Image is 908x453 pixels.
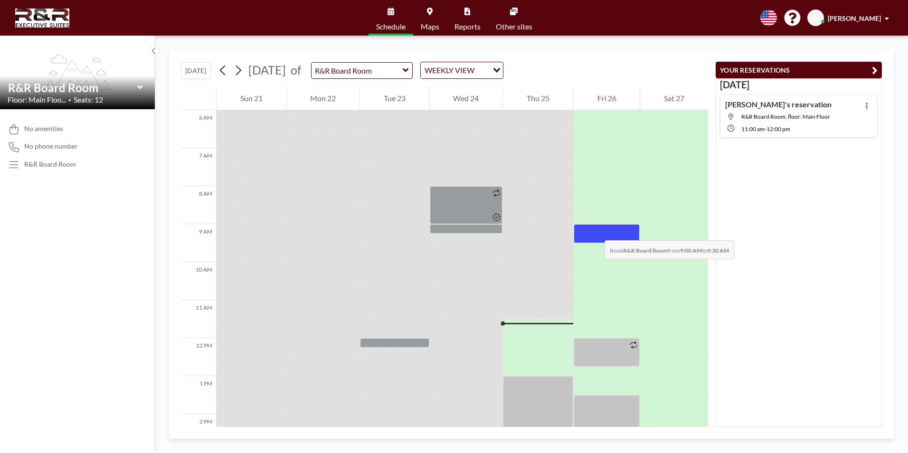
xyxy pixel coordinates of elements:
span: Book from to [605,240,734,259]
div: 9 AM [181,224,216,262]
span: • [68,97,71,103]
div: 11 AM [181,300,216,338]
p: R&R Board Room [24,160,76,169]
span: TL [812,14,819,22]
input: Search for option [477,64,487,76]
span: [PERSON_NAME] [828,14,881,22]
button: YOUR RESERVATIONS [716,62,882,78]
img: organization-logo [15,9,69,28]
span: R&R Board Room, floor: Main Floor [741,113,830,120]
div: 12 PM [181,338,216,376]
span: WEEKLY VIEW [423,64,476,76]
div: Search for option [421,62,503,78]
div: 10 AM [181,262,216,300]
div: Sun 21 [217,86,286,110]
div: Sat 27 [640,86,708,110]
div: 1 PM [181,376,216,414]
div: 7 AM [181,148,216,186]
span: 11:00 AM [741,125,765,132]
div: Mon 22 [287,86,360,110]
div: 8 AM [181,186,216,224]
div: 2 PM [181,414,216,452]
h3: [DATE] [720,79,878,91]
div: 6 AM [181,110,216,148]
b: R&R Board Room [623,247,668,254]
b: 9:30 AM [707,247,729,254]
div: Tue 23 [360,86,429,110]
span: Schedule [376,23,406,30]
input: R&R Board Room [8,81,137,94]
span: Other sites [496,23,532,30]
span: 12:00 PM [766,125,790,132]
span: No phone number [24,142,78,151]
span: Reports [454,23,481,30]
h4: [PERSON_NAME]'s reservation [725,100,832,109]
span: [DATE] [248,63,286,77]
span: of [291,63,301,77]
div: Thu 25 [503,86,573,110]
b: 9:00 AM [680,247,702,254]
span: - [765,125,766,132]
span: Seats: 12 [74,95,103,104]
div: Fri 26 [574,86,640,110]
input: R&R Board Room [312,63,403,78]
div: Wed 24 [430,86,503,110]
span: Maps [421,23,439,30]
button: [DATE] [181,62,211,79]
span: No amenities [24,124,63,133]
span: Floor: Main Floo... [8,95,66,104]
